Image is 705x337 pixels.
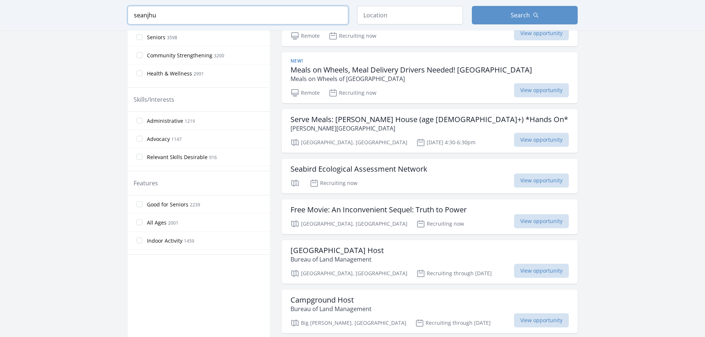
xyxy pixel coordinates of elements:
[514,264,569,278] span: View opportunity
[214,53,224,59] span: 3200
[137,154,142,160] input: Relevant Skills Desirable 916
[147,135,170,143] span: Advocacy
[514,26,569,40] span: View opportunity
[416,269,492,278] p: Recruiting through [DATE]
[291,165,427,173] h3: Seabird Ecological Assessment Network
[147,52,212,59] span: Community Strengthening
[416,219,464,228] p: Recruiting now
[282,52,578,103] a: New! Meals on Wheels, Meal Delivery Drivers Needed! [GEOGRAPHIC_DATA] Meals on Wheels of [GEOGRAP...
[137,201,142,207] input: Good for Seniors 2239
[514,173,569,188] span: View opportunity
[128,6,348,24] input: Keyword
[282,290,578,333] a: Campground Host Bureau of Land Management Big [PERSON_NAME], [GEOGRAPHIC_DATA] Recruiting through...
[310,179,357,188] p: Recruiting now
[147,201,188,208] span: Good for Seniors
[137,118,142,124] input: Administrative 1219
[291,246,384,255] h3: [GEOGRAPHIC_DATA] Host
[291,74,532,83] p: Meals on Wheels of [GEOGRAPHIC_DATA]
[329,31,376,40] p: Recruiting now
[282,240,578,284] a: [GEOGRAPHIC_DATA] Host Bureau of Land Management [GEOGRAPHIC_DATA], [GEOGRAPHIC_DATA] Recruiting ...
[415,319,491,327] p: Recruiting through [DATE]
[168,220,178,226] span: 2001
[209,154,217,161] span: 916
[329,88,376,97] p: Recruiting now
[291,31,320,40] p: Remote
[291,219,407,228] p: [GEOGRAPHIC_DATA], [GEOGRAPHIC_DATA]
[291,124,568,133] p: [PERSON_NAME][GEOGRAPHIC_DATA]
[167,34,177,41] span: 3598
[291,88,320,97] p: Remote
[511,11,530,20] span: Search
[185,118,195,124] span: 1219
[291,65,532,74] h3: Meals on Wheels, Meal Delivery Drivers Needed! [GEOGRAPHIC_DATA]
[282,109,578,153] a: Serve Meals: [PERSON_NAME] House (age [DEMOGRAPHIC_DATA]+) *Hands On* [PERSON_NAME][GEOGRAPHIC_DA...
[137,219,142,225] input: All Ages 2001
[291,255,384,264] p: Bureau of Land Management
[514,214,569,228] span: View opportunity
[147,219,167,226] span: All Ages
[184,238,194,244] span: 1459
[472,6,578,24] button: Search
[137,52,142,58] input: Community Strengthening 3200
[291,205,467,214] h3: Free Movie: An Inconvenient Sequel: Truth to Power
[134,95,174,104] legend: Skills/Interests
[171,136,182,142] span: 1147
[137,136,142,142] input: Advocacy 1147
[291,319,406,327] p: Big [PERSON_NAME], [GEOGRAPHIC_DATA]
[291,115,568,124] h3: Serve Meals: [PERSON_NAME] House (age [DEMOGRAPHIC_DATA]+) *Hands On*
[147,237,182,245] span: Indoor Activity
[357,6,463,24] input: Location
[282,199,578,234] a: Free Movie: An Inconvenient Sequel: Truth to Power [GEOGRAPHIC_DATA], [GEOGRAPHIC_DATA] Recruitin...
[147,70,192,77] span: Health & Wellness
[134,179,158,188] legend: Features
[514,133,569,147] span: View opportunity
[416,138,476,147] p: [DATE] 4:30-6:30pm
[514,83,569,97] span: View opportunity
[291,58,303,64] span: New!
[282,159,578,193] a: Seabird Ecological Assessment Network Recruiting now View opportunity
[137,34,142,40] input: Seniors 3598
[147,34,165,41] span: Seniors
[147,154,208,161] span: Relevant Skills Desirable
[291,269,407,278] p: [GEOGRAPHIC_DATA], [GEOGRAPHIC_DATA]
[137,237,142,243] input: Indoor Activity 1459
[291,304,372,313] p: Bureau of Land Management
[291,138,407,147] p: [GEOGRAPHIC_DATA], [GEOGRAPHIC_DATA]
[147,117,183,125] span: Administrative
[190,202,200,208] span: 2239
[291,296,372,304] h3: Campground Host
[137,70,142,76] input: Health & Wellness 2991
[514,313,569,327] span: View opportunity
[194,71,204,77] span: 2991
